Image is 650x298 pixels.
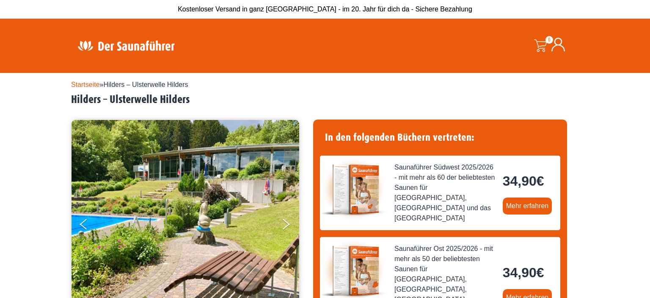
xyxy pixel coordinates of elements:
span: € [537,173,544,189]
a: Startseite [71,81,100,88]
bdi: 34,90 [503,265,544,280]
button: Previous [80,215,101,237]
span: € [537,265,544,280]
h4: In den folgenden Büchern vertreten: [320,126,560,149]
button: Next [281,215,302,237]
bdi: 34,90 [503,173,544,189]
span: Kostenloser Versand in ganz [GEOGRAPHIC_DATA] - im 20. Jahr für dich da - Sichere Bezahlung [178,6,472,13]
a: Mehr erfahren [503,198,552,214]
span: Hilders – Ulsterwelle Hilders [104,81,188,88]
span: Saunaführer Südwest 2025/2026 - mit mehr als 60 der beliebtesten Saunen für [GEOGRAPHIC_DATA], [G... [394,162,496,223]
span: 0 [545,36,553,44]
img: der-saunafuehrer-2025-suedwest.jpg [320,156,388,223]
span: » [71,81,188,88]
h2: Hilders – Ulsterwelle Hilders [71,93,579,106]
